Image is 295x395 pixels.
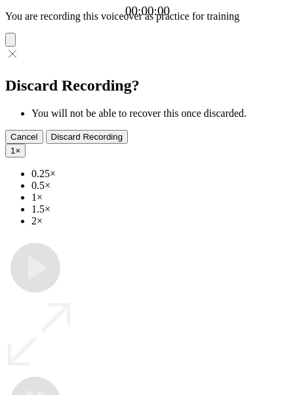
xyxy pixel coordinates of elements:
button: 1× [5,144,26,157]
p: You are recording this voiceover as practice for training [5,10,290,22]
button: Cancel [5,130,43,144]
li: 2× [31,215,290,227]
a: 00:00:00 [125,4,170,18]
button: Discard Recording [46,130,128,144]
li: 1× [31,192,290,203]
h2: Discard Recording? [5,77,290,94]
li: You will not be able to recover this once discarded. [31,108,290,119]
li: 0.25× [31,168,290,180]
li: 0.5× [31,180,290,192]
li: 1.5× [31,203,290,215]
span: 1 [10,146,15,156]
